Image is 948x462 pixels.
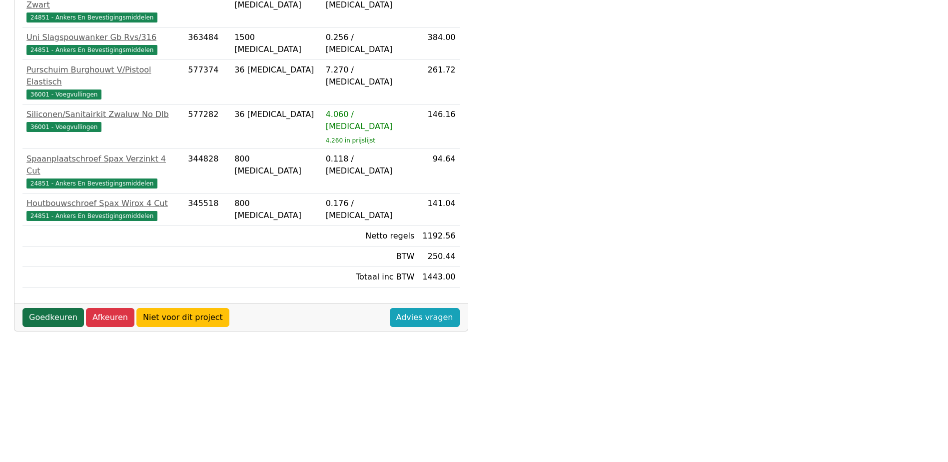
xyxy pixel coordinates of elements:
[322,267,419,287] td: Totaal inc BTW
[26,108,180,132] a: Siliconen/Sanitairkit Zwaluw No Dlb36001 - Voegvullingen
[418,193,459,226] td: 141.04
[26,12,157,22] span: 24851 - Ankers En Bevestigingsmiddelen
[326,197,415,221] div: 0.176 / [MEDICAL_DATA]
[26,153,180,189] a: Spaanplaatschroef Spax Verzinkt 4 Cut24851 - Ankers En Bevestigingsmiddelen
[26,45,157,55] span: 24851 - Ankers En Bevestigingsmiddelen
[234,31,317,55] div: 1500 [MEDICAL_DATA]
[418,149,459,193] td: 94.64
[136,308,229,327] a: Niet voor dit project
[234,197,317,221] div: 800 [MEDICAL_DATA]
[86,308,134,327] a: Afkeuren
[26,64,180,100] a: Purschuim Burghouwt V/Pistool Elastisch36001 - Voegvullingen
[322,226,419,246] td: Netto regels
[418,60,459,104] td: 261.72
[184,27,230,60] td: 363484
[234,64,317,76] div: 36 [MEDICAL_DATA]
[184,60,230,104] td: 577374
[26,31,180,43] div: Uni Slagspouwanker Gb Rvs/316
[26,197,180,209] div: Houtbouwschroef Spax Wirox 4 Cut
[184,104,230,149] td: 577282
[326,31,415,55] div: 0.256 / [MEDICAL_DATA]
[322,246,419,267] td: BTW
[26,64,180,88] div: Purschuim Burghouwt V/Pistool Elastisch
[26,108,180,120] div: Siliconen/Sanitairkit Zwaluw No Dlb
[22,308,84,327] a: Goedkeuren
[26,89,101,99] span: 36001 - Voegvullingen
[26,122,101,132] span: 36001 - Voegvullingen
[234,108,317,120] div: 36 [MEDICAL_DATA]
[326,64,415,88] div: 7.270 / [MEDICAL_DATA]
[418,226,459,246] td: 1192.56
[26,31,180,55] a: Uni Slagspouwanker Gb Rvs/31624851 - Ankers En Bevestigingsmiddelen
[418,246,459,267] td: 250.44
[418,104,459,149] td: 146.16
[390,308,460,327] a: Advies vragen
[326,137,375,144] sub: 4.260 in prijslijst
[26,153,180,177] div: Spaanplaatschroef Spax Verzinkt 4 Cut
[184,193,230,226] td: 345518
[26,178,157,188] span: 24851 - Ankers En Bevestigingsmiddelen
[326,108,415,132] div: 4.060 / [MEDICAL_DATA]
[234,153,317,177] div: 800 [MEDICAL_DATA]
[26,211,157,221] span: 24851 - Ankers En Bevestigingsmiddelen
[184,149,230,193] td: 344828
[418,27,459,60] td: 384.00
[326,153,415,177] div: 0.118 / [MEDICAL_DATA]
[26,197,180,221] a: Houtbouwschroef Spax Wirox 4 Cut24851 - Ankers En Bevestigingsmiddelen
[418,267,459,287] td: 1443.00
